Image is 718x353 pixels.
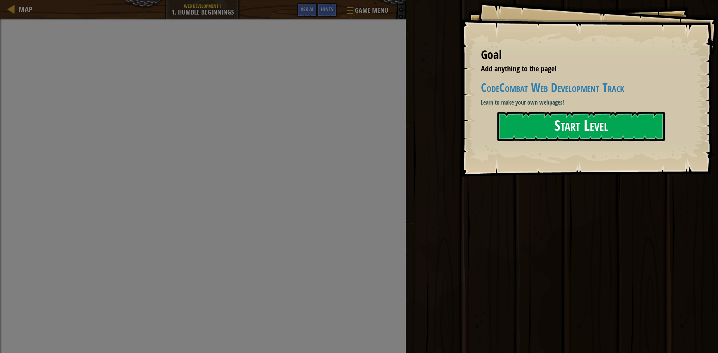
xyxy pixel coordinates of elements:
span: Map [19,4,33,14]
a: Map [15,4,33,14]
span: Game Menu [355,6,388,15]
span: Hints [321,6,333,13]
button: Ask AI [297,3,317,17]
li: Add anything to the page! [472,64,675,74]
h2: CodeCombat Web Development Track [481,81,682,95]
span: Ask AI [301,6,313,13]
button: Start Level [497,112,665,141]
p: Learn to make your own webpages! [481,98,682,107]
span: Add anything to the page! [481,64,556,74]
button: Game Menu [341,3,393,21]
div: Goal [481,46,676,64]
